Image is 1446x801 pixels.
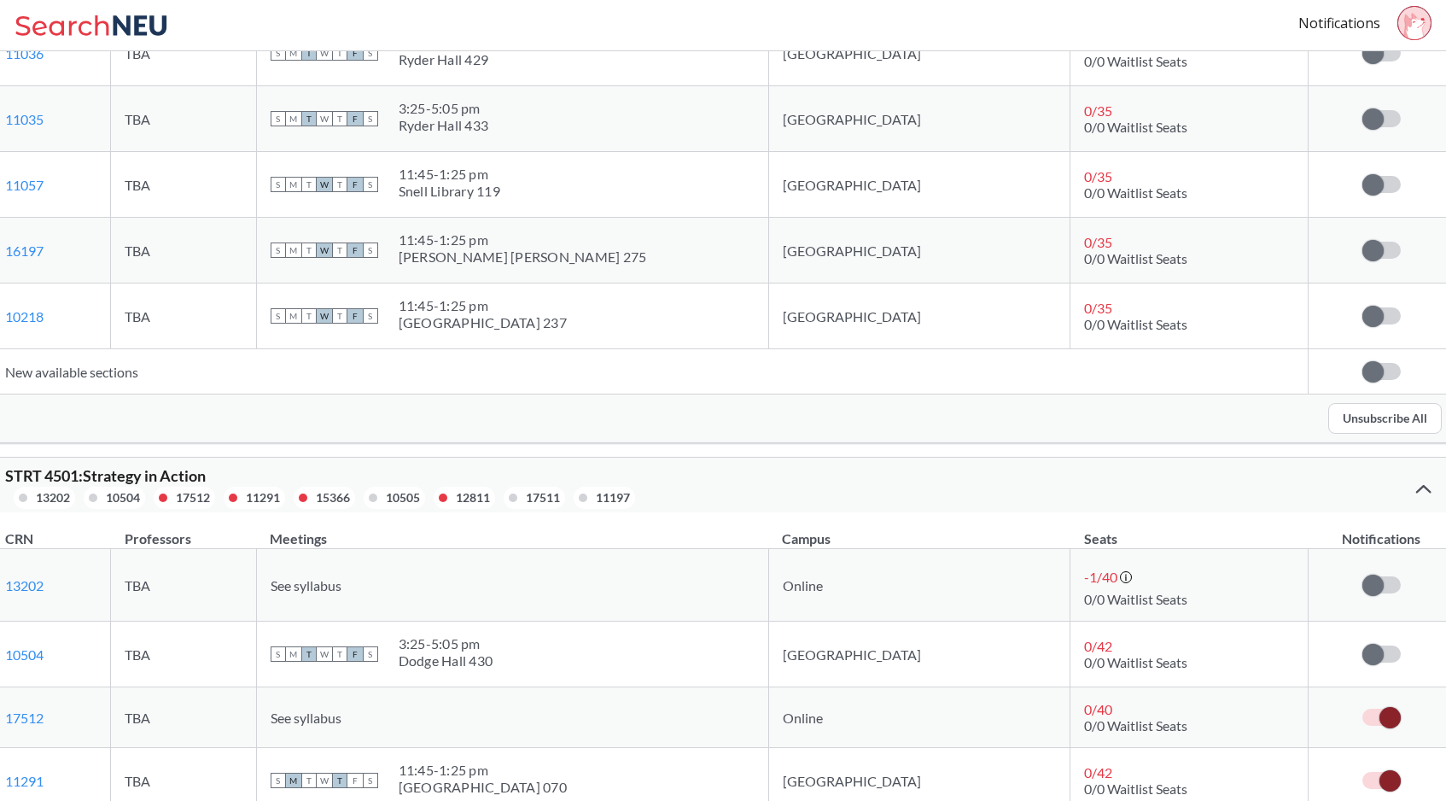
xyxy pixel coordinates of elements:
div: Snell Library 119 [399,183,500,200]
span: 0/0 Waitlist Seats [1084,119,1187,135]
div: Ryder Hall 429 [399,51,489,68]
td: TBA [111,20,256,86]
span: F [347,308,363,324]
td: TBA [111,284,256,349]
td: Online [768,549,1070,622]
span: STRT 4501 : Strategy in Action [5,466,206,485]
span: S [363,111,378,126]
td: TBA [111,622,256,687]
span: S [271,308,286,324]
span: M [286,243,301,258]
a: 13202 [5,577,44,593]
th: Campus [768,512,1070,549]
th: Seats [1070,512,1309,549]
span: T [332,45,347,61]
a: Notifications [1298,14,1380,32]
span: S [363,243,378,258]
span: -1 / 40 [1084,569,1117,585]
div: Dodge Hall 430 [399,652,493,669]
div: 17512 [176,488,210,507]
span: T [332,111,347,126]
div: Ryder Hall 433 [399,117,489,134]
div: [PERSON_NAME] [PERSON_NAME] 275 [399,248,647,266]
td: Online [768,687,1070,748]
span: S [363,773,378,788]
div: 11:45 - 1:25 pm [399,231,647,248]
span: M [286,773,301,788]
span: T [332,308,347,324]
span: T [332,177,347,192]
td: TBA [111,687,256,748]
span: 0 / 35 [1084,168,1112,184]
div: 3:25 - 5:05 pm [399,635,493,652]
div: 11291 [246,488,280,507]
span: 0 / 35 [1084,102,1112,119]
span: S [271,243,286,258]
span: F [347,45,363,61]
span: 0/0 Waitlist Seats [1084,53,1187,69]
span: 0 / 40 [1084,701,1112,717]
span: 0/0 Waitlist Seats [1084,184,1187,201]
td: [GEOGRAPHIC_DATA] [768,218,1070,284]
span: W [317,45,332,61]
span: M [286,646,301,662]
a: 11057 [5,177,44,193]
span: M [286,177,301,192]
div: [GEOGRAPHIC_DATA] 237 [399,314,567,331]
span: W [317,773,332,788]
span: S [363,308,378,324]
span: S [271,111,286,126]
span: F [347,646,363,662]
td: [GEOGRAPHIC_DATA] [768,622,1070,687]
span: 0 / 42 [1084,764,1112,781]
a: 17512 [5,710,44,726]
span: S [271,177,286,192]
span: S [271,45,286,61]
div: [GEOGRAPHIC_DATA] 070 [399,779,567,796]
span: 0/0 Waitlist Seats [1084,781,1187,797]
span: T [301,243,317,258]
span: 0 / 35 [1084,234,1112,250]
a: 16197 [5,243,44,259]
a: 10504 [5,646,44,663]
span: See syllabus [271,577,341,593]
span: F [347,773,363,788]
span: M [286,45,301,61]
th: Professors [111,512,256,549]
span: T [301,177,317,192]
span: T [332,243,347,258]
a: 11036 [5,45,44,61]
div: 11197 [596,488,630,507]
span: W [317,111,332,126]
span: M [286,308,301,324]
span: S [271,646,286,662]
div: 17511 [526,488,560,507]
span: See syllabus [271,710,341,726]
span: 0/0 Waitlist Seats [1084,316,1187,332]
td: TBA [111,218,256,284]
td: TBA [111,86,256,152]
th: Meetings [256,512,768,549]
td: [GEOGRAPHIC_DATA] [768,152,1070,218]
span: W [317,177,332,192]
span: T [301,308,317,324]
div: CRN [5,529,33,548]
span: 0 / 35 [1084,300,1112,316]
div: 11:45 - 1:25 pm [399,762,567,779]
td: TBA [111,152,256,218]
td: TBA [111,549,256,622]
span: T [332,773,347,788]
span: 0/0 Waitlist Seats [1084,654,1187,670]
span: 0/0 Waitlist Seats [1084,250,1187,266]
div: 15366 [316,488,350,507]
span: 0 / 42 [1084,638,1112,654]
span: S [363,45,378,61]
span: S [363,646,378,662]
span: 0/0 Waitlist Seats [1084,717,1187,734]
div: 13202 [36,488,70,507]
span: S [363,177,378,192]
span: T [301,111,317,126]
span: T [301,773,317,788]
div: 11:45 - 1:25 pm [399,166,500,183]
span: W [317,308,332,324]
